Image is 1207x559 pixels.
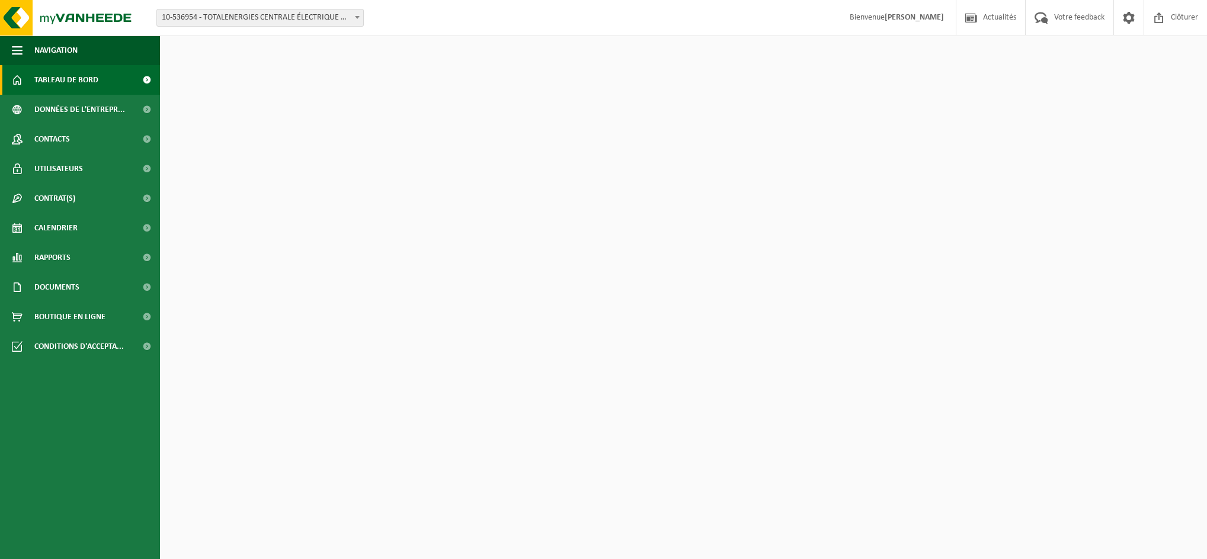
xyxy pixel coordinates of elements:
span: Données de l'entrepr... [34,95,125,124]
span: Documents [34,272,79,302]
span: Contrat(s) [34,184,75,213]
span: Contacts [34,124,70,154]
span: Boutique en ligne [34,302,105,332]
span: Navigation [34,36,78,65]
span: Utilisateurs [34,154,83,184]
span: Calendrier [34,213,78,243]
strong: [PERSON_NAME] [885,13,944,22]
span: 10-536954 - TOTALENERGIES CENTRALE ÉLECTRIQUE MARCHIENNE-AU-PONT - MARCHIENNE-AU-PONT [157,9,363,26]
span: Tableau de bord [34,65,98,95]
span: Conditions d'accepta... [34,332,124,361]
span: Rapports [34,243,71,272]
span: 10-536954 - TOTALENERGIES CENTRALE ÉLECTRIQUE MARCHIENNE-AU-PONT - MARCHIENNE-AU-PONT [156,9,364,27]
